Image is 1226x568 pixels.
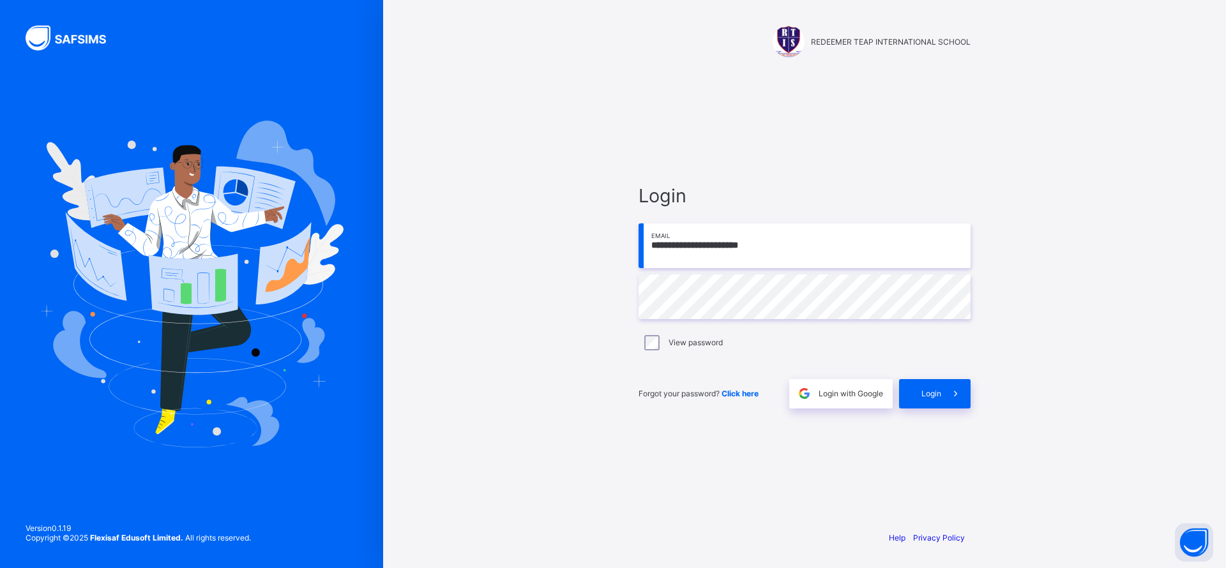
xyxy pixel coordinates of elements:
[722,389,759,398] a: Click here
[913,533,965,542] a: Privacy Policy
[26,523,251,533] span: Version 0.1.19
[797,386,812,401] img: google.396cfc9801f0270233282035f929180a.svg
[26,26,121,50] img: SAFSIMS Logo
[40,121,344,447] img: Hero Image
[1175,523,1213,562] button: Open asap
[811,37,971,47] span: REDEEMER TEAP INTERNATIONAL SCHOOL
[26,533,251,542] span: Copyright © 2025 All rights reserved.
[669,338,723,347] label: View password
[90,533,183,542] strong: Flexisaf Edusoft Limited.
[819,389,883,398] span: Login with Google
[639,389,759,398] span: Forgot your password?
[921,389,941,398] span: Login
[889,533,905,542] a: Help
[639,184,971,207] span: Login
